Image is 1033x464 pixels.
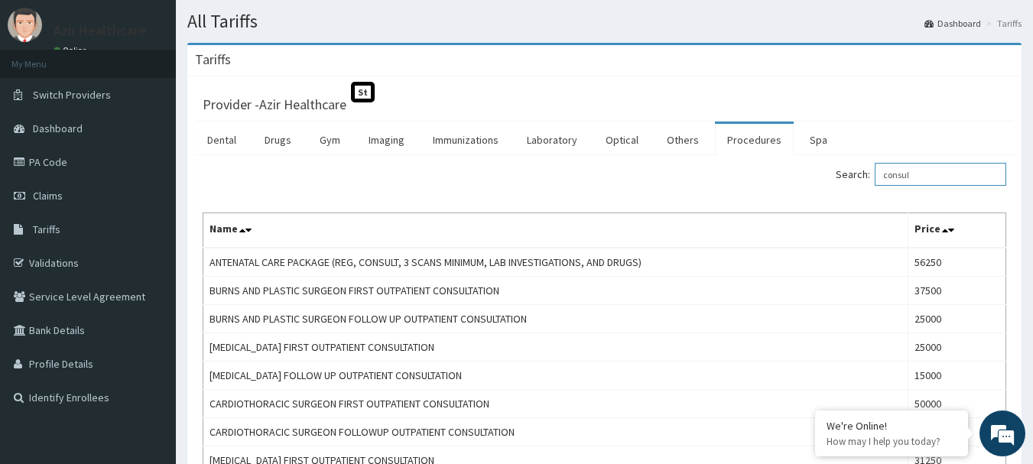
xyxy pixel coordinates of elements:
[203,248,908,277] td: ANTENATAL CARE PACKAGE (REG, CONSULT, 3 SCANS MINIMUM, LAB INVESTIGATIONS, AND DRUGS)
[80,86,257,105] div: Chat with us now
[655,124,711,156] a: Others
[836,163,1006,186] label: Search:
[203,418,908,446] td: CARDIOTHORACIC SURGEON FOLLOWUP OUTPATIENT CONSULTATION
[875,163,1006,186] input: Search:
[924,17,981,30] a: Dashboard
[33,189,63,203] span: Claims
[195,53,231,67] h3: Tariffs
[827,435,957,448] p: How may I help you today?
[203,213,908,248] th: Name
[908,333,1005,362] td: 25000
[307,124,352,156] a: Gym
[203,390,908,418] td: CARDIOTHORACIC SURGEON FIRST OUTPATIENT CONSULTATION
[356,124,417,156] a: Imaging
[421,124,511,156] a: Immunizations
[8,305,291,359] textarea: Type your message and hit 'Enter'
[983,17,1022,30] li: Tariffs
[195,124,249,156] a: Dental
[203,305,908,333] td: BURNS AND PLASTIC SURGEON FOLLOW UP OUTPATIENT CONSULTATION
[908,390,1005,418] td: 50000
[203,98,346,112] h3: Provider - Azir Healthcare
[908,248,1005,277] td: 56250
[203,277,908,305] td: BURNS AND PLASTIC SURGEON FIRST OUTPATIENT CONSULTATION
[251,8,287,44] div: Minimize live chat window
[908,305,1005,333] td: 25000
[908,277,1005,305] td: 37500
[351,82,375,102] span: St
[54,45,90,56] a: Online
[827,419,957,433] div: We're Online!
[33,222,60,236] span: Tariffs
[54,24,146,37] p: Azir Healthcare
[33,122,83,135] span: Dashboard
[515,124,590,156] a: Laboratory
[8,8,42,42] img: User Image
[593,124,651,156] a: Optical
[797,124,840,156] a: Spa
[28,76,62,115] img: d_794563401_company_1708531726252_794563401
[908,213,1005,248] th: Price
[203,362,908,390] td: [MEDICAL_DATA] FOLLOW UP OUTPATIENT CONSULTATION
[33,88,111,102] span: Switch Providers
[908,362,1005,390] td: 15000
[203,333,908,362] td: [MEDICAL_DATA] FIRST OUTPATIENT CONSULTATION
[89,136,211,290] span: We're online!
[715,124,794,156] a: Procedures
[187,11,1022,31] h1: All Tariffs
[252,124,304,156] a: Drugs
